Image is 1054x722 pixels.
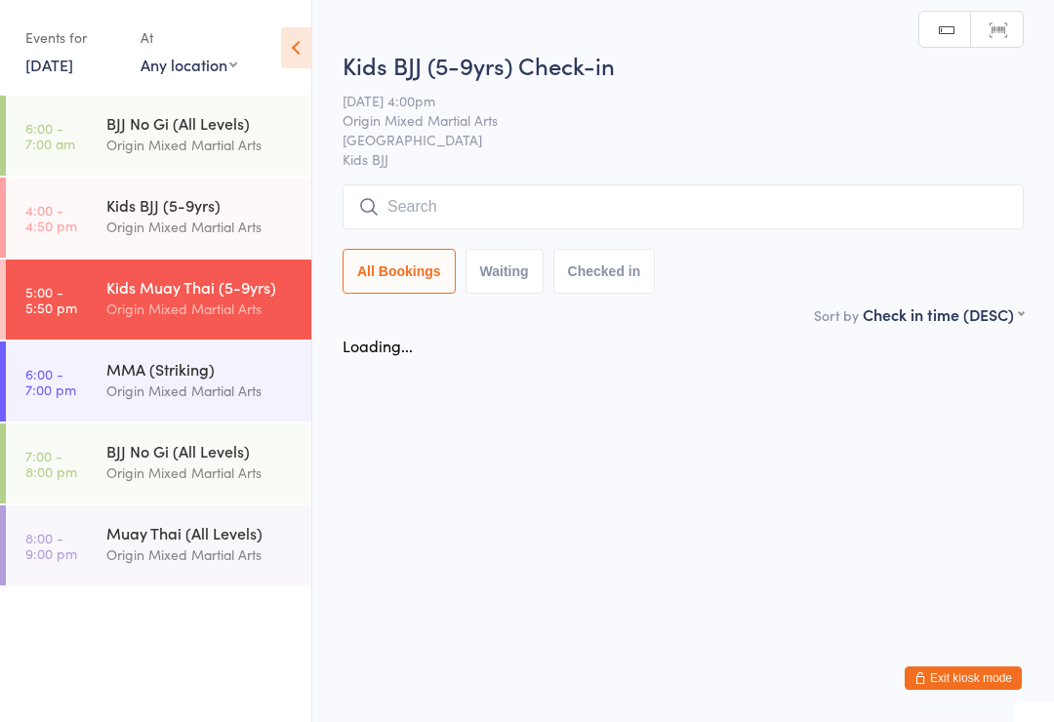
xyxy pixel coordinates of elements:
time: 6:00 - 7:00 pm [25,366,76,397]
time: 6:00 - 7:00 am [25,120,75,151]
span: Origin Mixed Martial Arts [343,110,993,130]
span: [GEOGRAPHIC_DATA] [343,130,993,149]
button: Exit kiosk mode [905,666,1022,690]
button: All Bookings [343,249,456,294]
div: Origin Mixed Martial Arts [106,380,295,402]
a: 4:00 -4:50 pmKids BJJ (5-9yrs)Origin Mixed Martial Arts [6,178,311,258]
div: Any location [141,54,237,75]
div: Origin Mixed Martial Arts [106,461,295,484]
div: MMA (Striking) [106,358,295,380]
time: 7:00 - 8:00 pm [25,448,77,479]
div: Kids Muay Thai (5-9yrs) [106,276,295,298]
div: Loading... [343,335,413,356]
div: Origin Mixed Martial Arts [106,543,295,566]
div: BJJ No Gi (All Levels) [106,112,295,134]
time: 4:00 - 4:50 pm [25,202,77,233]
button: Checked in [553,249,656,294]
div: Muay Thai (All Levels) [106,522,295,543]
time: 5:00 - 5:50 pm [25,284,77,315]
a: 5:00 -5:50 pmKids Muay Thai (5-9yrs)Origin Mixed Martial Arts [6,260,311,340]
a: 6:00 -7:00 amBJJ No Gi (All Levels)Origin Mixed Martial Arts [6,96,311,176]
div: BJJ No Gi (All Levels) [106,440,295,461]
a: 8:00 -9:00 pmMuay Thai (All Levels)Origin Mixed Martial Arts [6,505,311,585]
div: Events for [25,21,121,54]
div: Kids BJJ (5-9yrs) [106,194,295,216]
div: Check in time (DESC) [863,303,1024,325]
div: Origin Mixed Martial Arts [106,298,295,320]
time: 8:00 - 9:00 pm [25,530,77,561]
div: Origin Mixed Martial Arts [106,216,295,238]
div: Origin Mixed Martial Arts [106,134,295,156]
a: 7:00 -8:00 pmBJJ No Gi (All Levels)Origin Mixed Martial Arts [6,423,311,503]
span: [DATE] 4:00pm [343,91,993,110]
a: 6:00 -7:00 pmMMA (Striking)Origin Mixed Martial Arts [6,341,311,421]
input: Search [343,184,1024,229]
a: [DATE] [25,54,73,75]
span: Kids BJJ [343,149,1024,169]
div: At [141,21,237,54]
h2: Kids BJJ (5-9yrs) Check-in [343,49,1024,81]
button: Waiting [466,249,544,294]
label: Sort by [814,305,859,325]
